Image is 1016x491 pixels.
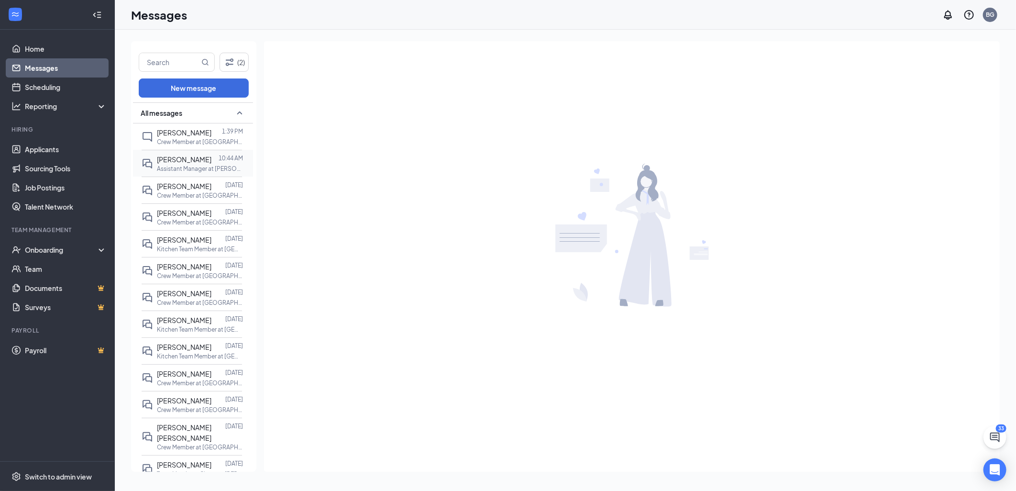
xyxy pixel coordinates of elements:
input: Search [139,53,199,71]
svg: Collapse [92,10,102,20]
svg: DoubleChat [142,238,153,250]
p: Assistant Manager at [PERSON_NAME] #276 - [GEOGRAPHIC_DATA] [157,165,243,173]
p: Crew Member at [GEOGRAPHIC_DATA][PERSON_NAME] #276 - [GEOGRAPHIC_DATA] [157,138,243,146]
svg: QuestionInfo [963,9,975,21]
p: [DATE] [225,395,243,403]
span: [PERSON_NAME] [157,128,211,137]
svg: DoubleChat [142,158,153,169]
p: [DATE] [225,368,243,377]
a: Scheduling [25,78,107,97]
span: [PERSON_NAME] [157,316,211,324]
svg: DoubleChat [142,431,153,443]
button: Filter (2) [220,53,249,72]
h1: Messages [131,7,187,23]
span: [PERSON_NAME] [157,262,211,271]
svg: DoubleChat [142,346,153,357]
svg: Settings [11,472,21,481]
p: [DATE] [225,342,243,350]
svg: UserCheck [11,245,21,255]
div: BG [986,11,994,19]
div: Payroll [11,326,105,335]
svg: ChatActive [989,432,1001,443]
p: Team Member - Closer at [PERSON_NAME] #276 - Frankfort [157,470,243,478]
p: [DATE] [225,234,243,243]
svg: DoubleChat [142,372,153,384]
a: Home [25,39,107,58]
p: [DATE] [225,288,243,296]
p: Kitchen Team Member at [GEOGRAPHIC_DATA][PERSON_NAME] #276 - [GEOGRAPHIC_DATA] [157,245,243,253]
p: [DATE] [225,422,243,430]
a: Team [25,259,107,279]
a: DocumentsCrown [25,279,107,298]
p: [DATE] [225,208,243,216]
a: PayrollCrown [25,341,107,360]
svg: DoubleChat [142,265,153,277]
div: Team Management [11,226,105,234]
div: Reporting [25,101,107,111]
a: Applicants [25,140,107,159]
svg: DoubleChat [142,292,153,303]
svg: DoubleChat [142,463,153,475]
div: Hiring [11,125,105,134]
p: [DATE] [225,261,243,269]
svg: DoubleChat [142,212,153,223]
span: [PERSON_NAME] [157,396,211,405]
a: Talent Network [25,197,107,216]
span: [PERSON_NAME] [157,182,211,190]
svg: DoubleChat [142,399,153,411]
button: ChatActive [983,426,1006,449]
span: [PERSON_NAME] [157,289,211,298]
button: New message [139,78,249,98]
div: Open Intercom Messenger [983,458,1006,481]
svg: DoubleChat [142,319,153,330]
p: Crew Member at [GEOGRAPHIC_DATA][PERSON_NAME] #276 - [GEOGRAPHIC_DATA] [157,443,243,451]
svg: ChatInactive [142,131,153,143]
p: Crew Member at [GEOGRAPHIC_DATA][PERSON_NAME] #276 - [GEOGRAPHIC_DATA] [157,191,243,200]
p: [DATE] [225,315,243,323]
p: Crew Member at [GEOGRAPHIC_DATA][PERSON_NAME] #276 - [GEOGRAPHIC_DATA] [157,218,243,226]
div: 33 [996,424,1006,433]
svg: DoubleChat [142,185,153,196]
p: Crew Member at [GEOGRAPHIC_DATA][PERSON_NAME] #276 - [GEOGRAPHIC_DATA] [157,406,243,414]
p: Crew Member at [GEOGRAPHIC_DATA][PERSON_NAME] #276 - [GEOGRAPHIC_DATA] [157,272,243,280]
p: 1:39 PM [222,127,243,135]
div: Switch to admin view [25,472,92,481]
a: Job Postings [25,178,107,197]
p: 10:44 AM [219,154,243,162]
svg: WorkstreamLogo [11,10,20,19]
svg: Filter [224,56,235,68]
svg: SmallChevronUp [234,107,245,119]
p: Crew Member at [GEOGRAPHIC_DATA][PERSON_NAME] #276 - [GEOGRAPHIC_DATA] [157,299,243,307]
svg: Analysis [11,101,21,111]
span: [PERSON_NAME] [PERSON_NAME] [157,423,211,442]
a: Sourcing Tools [25,159,107,178]
svg: MagnifyingGlass [201,58,209,66]
p: [DATE] [225,459,243,468]
span: [PERSON_NAME] [157,155,211,164]
span: [PERSON_NAME] [157,369,211,378]
p: [DATE] [225,181,243,189]
a: SurveysCrown [25,298,107,317]
div: Onboarding [25,245,99,255]
a: Messages [25,58,107,78]
span: [PERSON_NAME] [157,343,211,351]
p: Crew Member at [GEOGRAPHIC_DATA][PERSON_NAME] #276 - [GEOGRAPHIC_DATA] [157,379,243,387]
span: [PERSON_NAME] [157,209,211,217]
span: All messages [141,108,182,118]
span: [PERSON_NAME] [157,235,211,244]
p: Kitchen Team Member at [GEOGRAPHIC_DATA][PERSON_NAME] #276 - [GEOGRAPHIC_DATA] [157,352,243,360]
span: [PERSON_NAME] [157,460,211,469]
svg: Notifications [942,9,954,21]
p: Kitchen Team Member at [GEOGRAPHIC_DATA][PERSON_NAME] #276 - [GEOGRAPHIC_DATA] [157,325,243,334]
